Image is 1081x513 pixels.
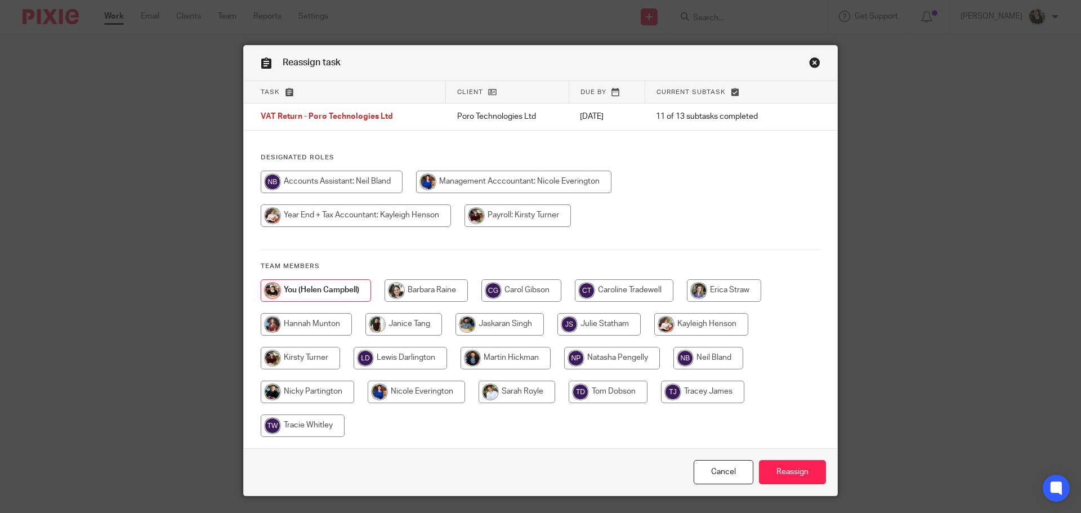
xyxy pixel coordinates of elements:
span: Reassign task [283,58,341,67]
p: [DATE] [580,111,633,122]
a: Close this dialog window [694,460,753,484]
a: Close this dialog window [809,57,820,72]
span: Task [261,89,280,95]
span: VAT Return - Poro Technologies Ltd [261,113,393,121]
p: Poro Technologies Ltd [457,111,558,122]
td: 11 of 13 subtasks completed [645,104,796,131]
h4: Team members [261,262,820,271]
span: Due by [580,89,606,95]
span: Current subtask [656,89,726,95]
input: Reassign [759,460,826,484]
span: Client [457,89,483,95]
h4: Designated Roles [261,153,820,162]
